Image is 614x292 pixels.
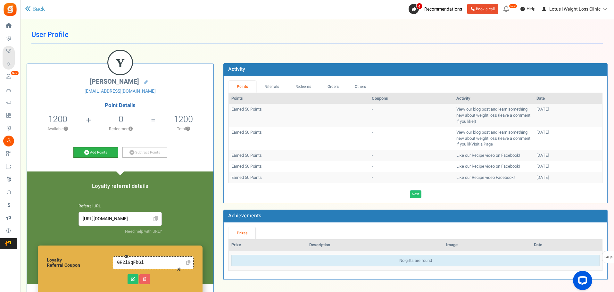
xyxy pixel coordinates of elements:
a: Prizes [228,227,255,239]
td: Earned 50 Points [229,150,369,161]
h5: 0 [119,114,123,124]
div: [DATE] [536,106,600,113]
th: Prize [229,239,306,251]
td: - [369,172,454,183]
button: ? [64,127,68,131]
img: Gratisfaction [3,2,17,17]
a: Need help with URL? [125,229,162,234]
span: 1200 [48,113,67,126]
span: 4 [416,3,422,9]
div: [DATE] [536,163,600,170]
span: Click to Copy [151,213,161,225]
td: - [369,150,454,161]
p: Total [156,126,210,132]
a: Next [410,190,421,198]
button: ? [129,127,133,131]
a: Add Points [73,147,118,158]
a: Help [518,4,538,14]
td: Earned 50 Points [229,172,369,183]
button: ? [186,127,190,131]
h6: Referral URL [79,204,162,209]
b: Achievements [228,212,261,220]
td: View our blog post and learn something new about weight loss (leave a comment if you like!) [454,104,534,127]
a: New [3,71,17,82]
h4: Point Details [27,103,213,108]
span: Help [525,6,535,12]
em: New [11,71,19,75]
td: Like our Recipe video on Facebook! [454,161,534,172]
th: Coupons [369,93,454,104]
td: View our blog post and learn something new about weight loss (leave a comment if you likVisit a Page [454,127,534,150]
a: Subtract Points [122,147,167,158]
div: No gifts are found [231,255,600,267]
a: Book a call [467,4,498,14]
span: [PERSON_NAME] [90,77,139,86]
td: Earned 50 Points [229,104,369,127]
a: Click to Copy [184,258,193,268]
a: Points [228,81,256,93]
span: Recommendations [424,6,462,13]
div: [DATE] [536,153,600,159]
b: Activity [228,65,245,73]
p: Redeemed [92,126,150,132]
div: [DATE] [536,129,600,136]
a: Referrals [256,81,287,93]
td: Earned 50 Points [229,127,369,150]
h1: User Profile [31,26,603,44]
td: - [369,127,454,150]
a: Others [347,81,374,93]
p: Available [30,126,85,132]
figcaption: Y [108,51,132,76]
span: FAQs [604,251,613,263]
a: [EMAIL_ADDRESS][DOMAIN_NAME] [32,88,209,95]
h5: Loyalty referral details [33,183,207,189]
th: Date [534,93,602,104]
th: Description [307,239,444,251]
span: Lotus | Weight Loss Clinic [549,6,601,13]
td: - [369,161,454,172]
div: [DATE] [536,175,600,181]
a: Orders [319,81,347,93]
td: Like our Recipe video on Facebook! [454,150,534,161]
th: Activity [454,93,534,104]
th: Image [444,239,531,251]
em: New [509,4,517,8]
td: - [369,104,454,127]
td: Earned 50 Points [229,161,369,172]
th: Points [229,93,369,104]
a: 4 Recommendations [409,4,465,14]
h6: Loyalty Referral Coupon [47,258,113,268]
h5: 1200 [174,114,193,124]
a: Redeems [287,81,319,93]
td: Like our Recipe video Facebook! [454,172,534,183]
th: Date [531,239,602,251]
